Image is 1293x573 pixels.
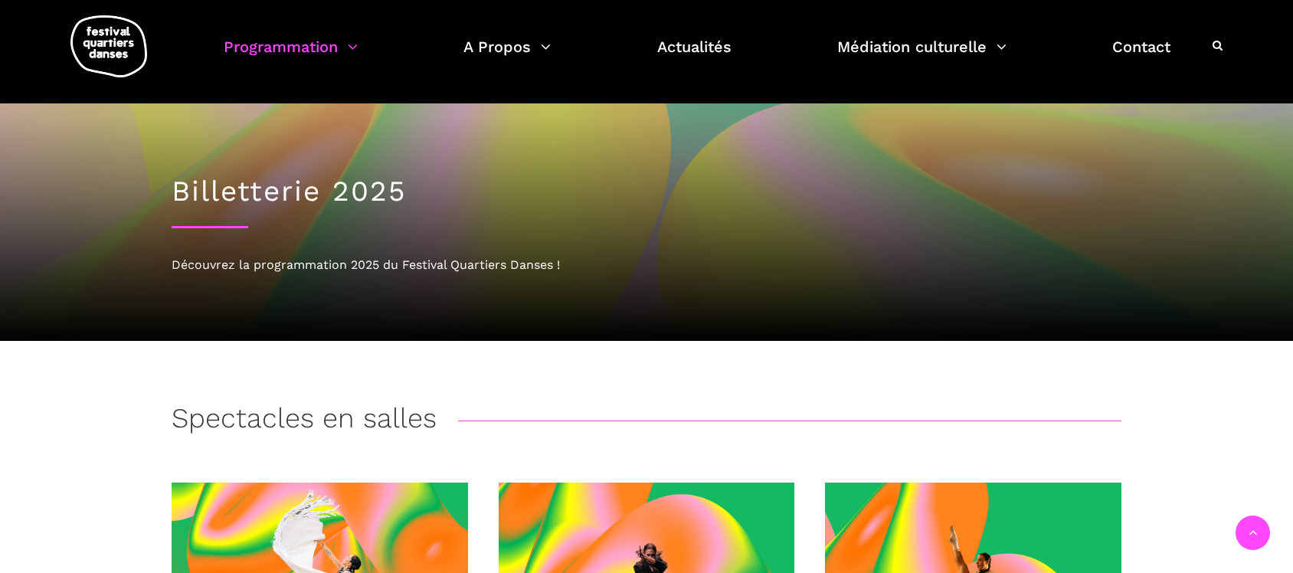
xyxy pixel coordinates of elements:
a: Médiation culturelle [837,34,1007,79]
div: Découvrez la programmation 2025 du Festival Quartiers Danses ! [172,255,1121,275]
a: Actualités [657,34,732,79]
a: Contact [1112,34,1170,79]
h3: Spectacles en salles [172,402,437,440]
img: logo-fqd-med [70,15,147,77]
a: A Propos [463,34,551,79]
a: Programmation [224,34,358,79]
h1: Billetterie 2025 [172,175,1121,208]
